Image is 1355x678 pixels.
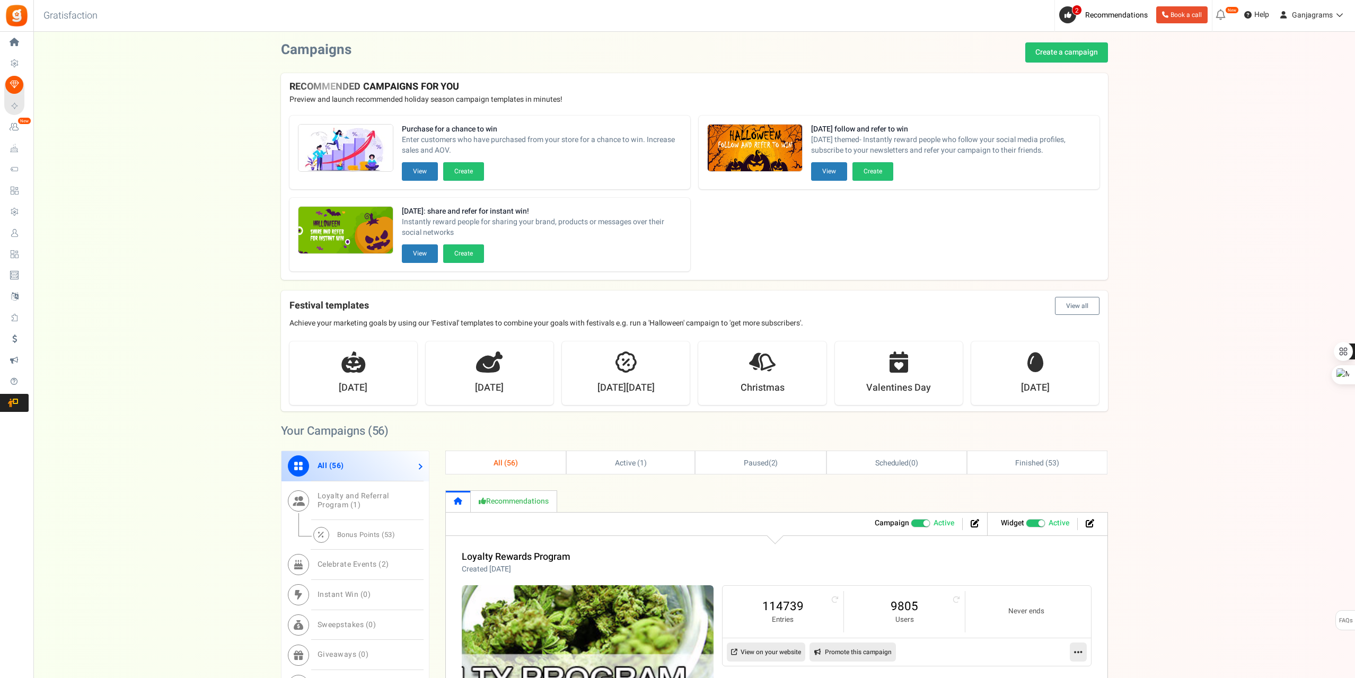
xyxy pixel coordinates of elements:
strong: Valentines Day [866,381,931,395]
button: Create [443,244,484,263]
strong: Christmas [741,381,785,395]
span: 56 [332,460,341,471]
img: Recommended Campaigns [708,125,802,172]
span: Instantly reward people for sharing your brand, products or messages over their social networks [402,217,682,238]
h2: Campaigns [281,42,351,58]
span: Loyalty and Referral Program ( ) [318,490,389,510]
span: Ganjagrams [1292,10,1333,21]
span: 2 [1072,5,1082,15]
span: Active ( ) [615,457,647,469]
span: Finished ( ) [1015,457,1059,469]
span: Active [934,518,954,529]
strong: Campaign [875,517,909,529]
span: 53 [1048,457,1057,469]
img: Gratisfaction [5,4,29,28]
h4: RECOMMENDED CAMPAIGNS FOR YOU [289,82,1099,92]
strong: [DATE] [339,381,367,395]
small: Never ends [976,606,1076,617]
a: Loyalty Rewards Program [462,550,570,564]
strong: Widget [1001,517,1024,529]
span: All ( ) [494,457,518,469]
a: New [4,118,29,136]
span: Celebrate Events ( ) [318,559,389,570]
a: 114739 [733,598,833,615]
span: 0 [361,649,366,660]
span: Instant Win ( ) [318,589,371,600]
span: Bonus Points ( ) [337,530,395,540]
button: Create [443,162,484,181]
span: 1 [353,499,358,510]
strong: [DATE] [475,381,504,395]
p: Preview and launch recommended holiday season campaign templates in minutes! [289,94,1099,105]
button: View [811,162,847,181]
button: View [402,162,438,181]
a: Help [1240,6,1273,23]
em: New [1225,6,1239,14]
strong: [DATE] follow and refer to win [811,124,1091,135]
span: Paused [744,457,769,469]
h2: Your Campaigns ( ) [281,426,389,436]
span: 0 [911,457,916,469]
a: 2 Recommendations [1059,6,1152,23]
em: New [17,117,31,125]
a: Promote this campaign [810,642,896,662]
button: View [402,244,438,263]
strong: Purchase for a chance to win [402,124,682,135]
span: [DATE] themed- Instantly reward people who follow your social media profiles, subscribe to your n... [811,135,1091,156]
a: View on your website [727,642,805,662]
span: Enter customers who have purchased from your store for a chance to win. Increase sales and AOV. [402,135,682,156]
p: Created [DATE] [462,564,570,575]
span: Help [1252,10,1269,20]
a: 9805 [855,598,954,615]
img: Recommended Campaigns [298,125,393,172]
span: 56 [372,422,385,439]
span: 0 [363,589,368,600]
span: ( ) [744,457,778,469]
span: Active [1049,518,1069,529]
a: Recommendations [471,490,557,512]
span: 1 [640,457,644,469]
h4: Festival templates [289,297,1099,315]
strong: [DATE][DATE] [597,381,655,395]
span: Giveaways ( ) [318,649,369,660]
button: View all [1055,297,1099,315]
li: Widget activated [993,518,1078,530]
span: Recommendations [1085,10,1148,21]
span: FAQs [1339,611,1353,631]
a: Create a campaign [1025,42,1108,63]
a: Book a call [1156,6,1208,23]
strong: [DATE]: share and refer for instant win! [402,206,682,217]
span: All ( ) [318,460,344,471]
span: 56 [507,457,515,469]
small: Entries [733,615,833,625]
span: ( ) [875,457,918,469]
strong: [DATE] [1021,381,1050,395]
p: Achieve your marketing goals by using our 'Festival' templates to combine your goals with festiva... [289,318,1099,329]
span: 53 [384,530,392,540]
span: 2 [382,559,386,570]
img: Recommended Campaigns [298,207,393,254]
span: 2 [771,457,776,469]
h3: Gratisfaction [32,5,109,27]
span: 0 [368,619,373,630]
span: Sweepstakes ( ) [318,619,376,630]
button: Create [852,162,893,181]
span: Scheduled [875,457,909,469]
small: Users [855,615,954,625]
